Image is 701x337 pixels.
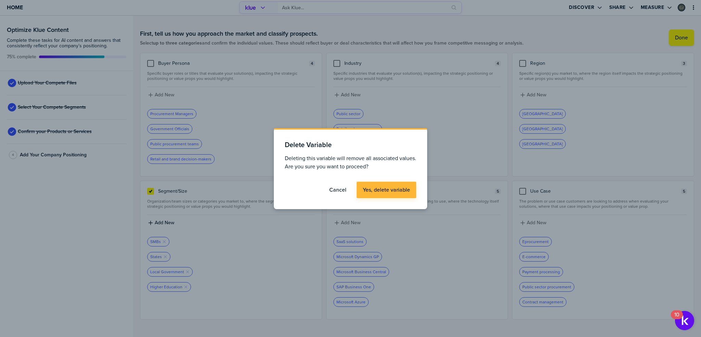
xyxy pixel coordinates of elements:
[675,311,694,330] button: Open Resource Center, 10 new notifications
[285,154,416,171] span: Deleting this variable will remove all associated values. Are you sure you want to proceed?
[323,182,353,198] button: Cancel
[329,186,346,193] label: Cancel
[363,186,410,193] label: Yes, delete variable
[357,182,416,198] button: Yes, delete variable
[285,141,332,149] h1: Delete Variable
[674,315,679,324] div: 10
